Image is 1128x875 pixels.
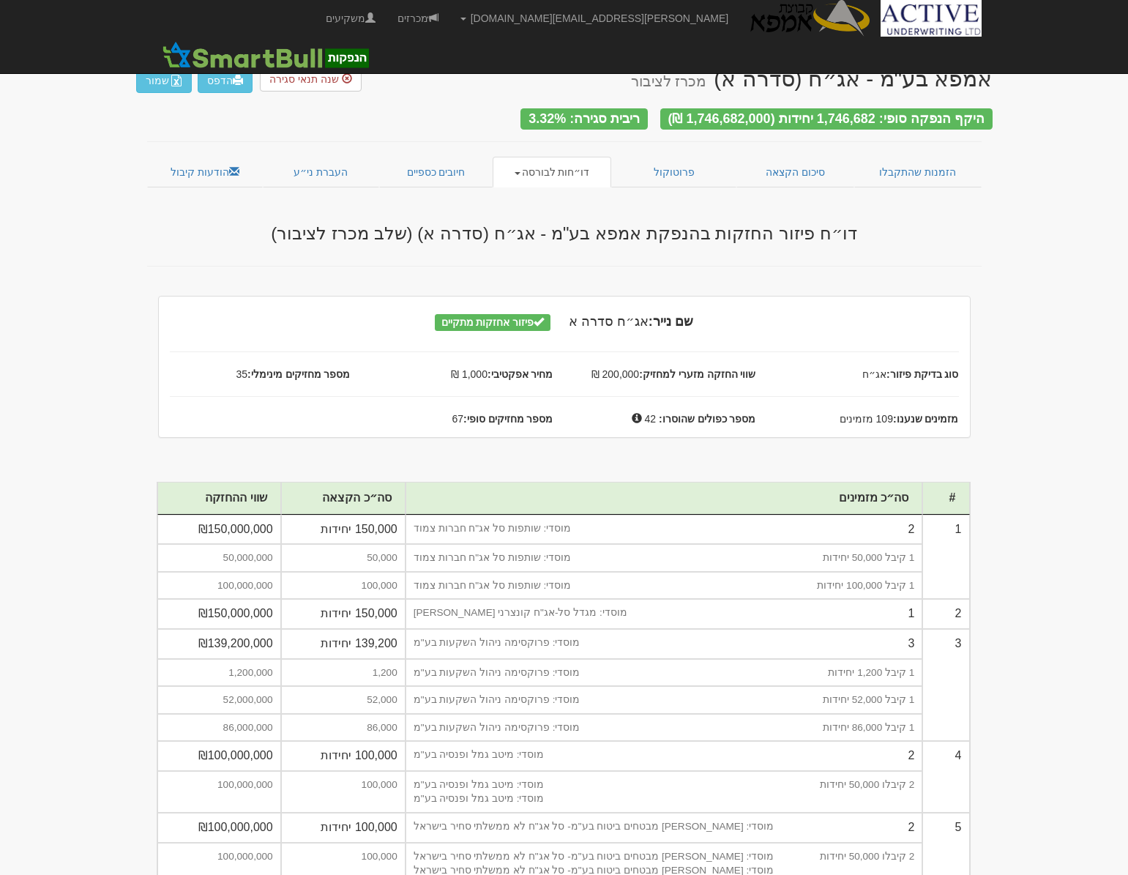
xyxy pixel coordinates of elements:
a: הזמנות שהתקבלו [854,157,982,187]
div: ריבית סגירה: 3.32% [520,108,648,130]
td: 150,000 יחידות [281,515,406,545]
div: מוסדי: מיטב גמל ופנסיה בע"מ מוסדי: מיטב גמל ופנסיה בע"מ [414,778,545,806]
td: 1 קיבל 86,000 יחידות [406,714,923,741]
th: שווי ההחזקה [157,483,281,515]
td: 2 [922,599,969,629]
td: 1 [406,599,923,629]
td: 100,000,000 [157,771,281,813]
span: 109 מזמינים [767,412,970,426]
td: ₪100,000,000 [157,813,281,843]
strong: מספר מחזיקים סופי: [463,413,553,425]
td: 100,000 [281,572,406,599]
a: הדפס [198,68,253,93]
td: 100,000 [281,771,406,813]
td: 1,200 [281,659,406,686]
a: העברת ני״ע [263,157,379,187]
strong: שווי החזקה מזערי למחזיק: [639,368,755,380]
td: 2 קיבלו 50,000 יחידות [406,771,923,813]
strong: סוג בדיקת פיזור: [886,368,958,380]
td: 86,000,000 [157,714,281,741]
span: אג״ח [767,367,970,381]
h3: דו״ח פיזור החזקות בהנפקת אמפא בע"מ - אג״ח (סדרה א) (שלב מכרז לציבור) [136,224,993,243]
td: 150,000 יחידות [281,599,406,629]
div: מוסדי: פרוקסימה ניהול השקעות בע"מ [414,666,580,679]
th: # [922,483,969,515]
span: 35 [159,367,362,381]
a: סיכום הקצאה [736,157,854,187]
td: 52,000,000 [157,686,281,713]
div: מוסדי: פרוקסימה ניהול השקעות בע"מ [414,721,580,734]
td: 52,000 [281,686,406,713]
th: סה״כ הקצאה [281,483,406,515]
td: 1 [922,515,969,600]
td: ₪139,200,000 [157,629,281,659]
strong: מחיר אפקטיבי: [488,368,553,380]
div: מוסדי: שותפות סל אג"ח חברות צמוד [414,551,572,565]
button: שמור [136,68,192,93]
a: הודעות קיבול [147,157,264,187]
small: מכרז לציבור [631,73,706,89]
strong: מספר כפולים שהוסרו: [659,413,755,425]
td: 50,000 [281,544,406,571]
span: 42 [645,413,657,425]
td: ₪150,000,000 [157,599,281,629]
span: 67 [362,412,564,426]
td: 1,200,000 [157,659,281,686]
small: מוסדי: [PERSON_NAME] מבטחים ביטוח בע"מ- סל אג"ח לא ממשלתי סחיר בישראל [414,821,774,832]
small: מוסדי: שותפות סל אג"ח חברות צמוד [414,523,572,534]
img: SmartBull Logo [158,40,373,70]
td: 2 [406,741,923,771]
span: שנה תנאי סגירה [269,73,339,85]
td: 1 קיבל 1,200 יחידות [406,659,923,686]
td: ₪150,000,000 [157,515,281,545]
td: ₪100,000,000 [157,741,281,771]
small: מוסדי: מגדל סל-אג"ח קונצרני [PERSON_NAME] [414,607,627,618]
div: אמפא בע"מ - אג״ח (סדרה א) [631,67,993,91]
td: 1 קיבל 100,000 יחידות [406,572,923,599]
td: 4 [922,741,969,813]
small: מוסדי: פרוקסימה ניהול השקעות בע"מ [414,637,580,648]
a: חיובים כספיים [379,157,493,187]
strong: מזמינים שנענו: [893,413,959,425]
td: 50,000,000 [157,544,281,571]
td: 100,000 יחידות [281,741,406,771]
td: 3 [406,629,923,659]
div: מוסדי: פרוקסימה ניהול השקעות בע"מ [414,693,580,707]
span: פיזור אחזקות מתקיים [435,314,550,331]
td: 3 [922,629,969,741]
td: 100,000 יחידות [281,813,406,843]
a: דו״חות לבורסה [493,157,611,187]
td: 100,000,000 [157,572,281,599]
td: 1 קיבל 50,000 יחידות [406,544,923,571]
strong: מספר מחזיקים מינימלי: [247,368,350,380]
th: סה״כ מזמינים [406,483,923,515]
td: 2 [406,515,923,545]
small: מוסדי: מיטב גמל ופנסיה בע"מ [414,749,545,760]
td: 1 קיבל 52,000 יחידות [406,686,923,713]
td: 139,200 יחידות [281,629,406,659]
td: 2 [406,813,923,843]
img: excel-file-white.png [171,75,182,86]
div: מוסדי: שותפות סל אג"ח חברות צמוד [414,578,572,592]
h4: אג״ח סדרה א [159,315,970,329]
span: 200,000 ₪ [564,367,767,381]
strong: שם נייר: [649,314,693,329]
a: פרוטוקול [611,157,737,187]
div: היקף הנפקה סופי: 1,746,682 יחידות (1,746,682,000 ₪) [660,108,993,130]
button: שנה תנאי סגירה [260,67,362,92]
span: 1,000 ₪ [362,367,564,381]
td: 86,000 [281,714,406,741]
